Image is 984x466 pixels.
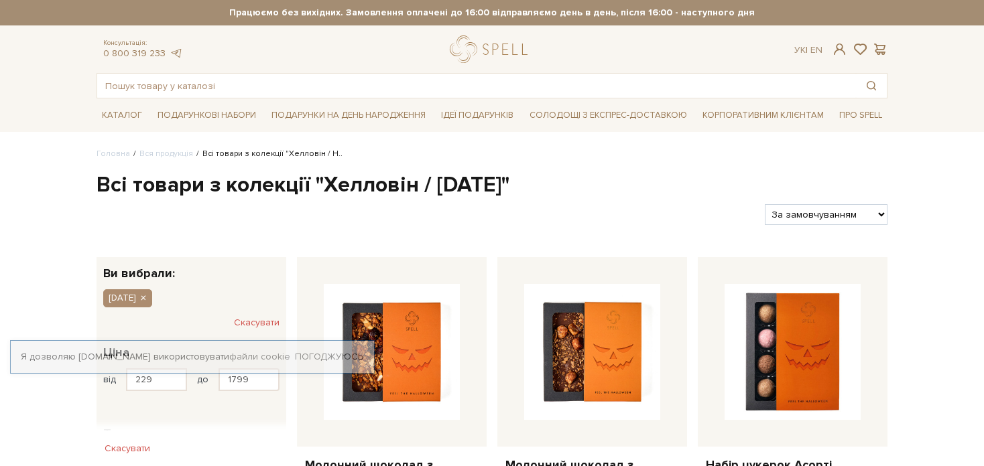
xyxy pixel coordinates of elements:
span: | [806,44,808,56]
span: Консультація: [103,39,182,48]
span: від [103,374,116,386]
div: Ви вибрали: [97,257,286,279]
input: Пошук товару у каталозі [97,74,856,98]
li: Всі товари з колекції "Хелловін / H.. [193,148,343,160]
a: Погоджуюсь [295,351,363,363]
a: Подарунки на День народження [266,105,431,126]
button: Пошук товару у каталозі [856,74,887,98]
h1: Всі товари з колекції "Хелловін / [DATE]" [97,171,887,200]
a: файли cookie [229,351,290,362]
a: telegram [169,48,182,59]
a: Вся продукція [139,149,193,159]
input: Ціна [126,368,187,391]
a: Про Spell [834,105,887,126]
div: Я дозволяю [DOMAIN_NAME] використовувати [11,351,374,363]
a: Головна [97,149,130,159]
strong: Працюємо без вихідних. Замовлення оплачені до 16:00 відправляємо день в день, після 16:00 - насту... [97,7,887,19]
span: Тип товару [103,424,170,443]
a: En [810,44,822,56]
div: Ук [794,44,822,56]
input: Ціна [219,368,280,391]
span: до [197,374,208,386]
a: Солодощі з експрес-доставкою [524,104,692,127]
a: Подарункові набори [152,105,261,126]
a: logo [450,35,534,63]
span: [DATE] [109,292,135,304]
button: Скасувати [234,312,280,333]
a: Каталог [97,105,147,126]
a: Ідеї подарунків [436,105,519,126]
a: Корпоративним клієнтам [697,105,829,126]
button: Скасувати [97,438,158,459]
button: [DATE] [103,289,152,307]
a: 0 800 319 233 [103,48,166,59]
